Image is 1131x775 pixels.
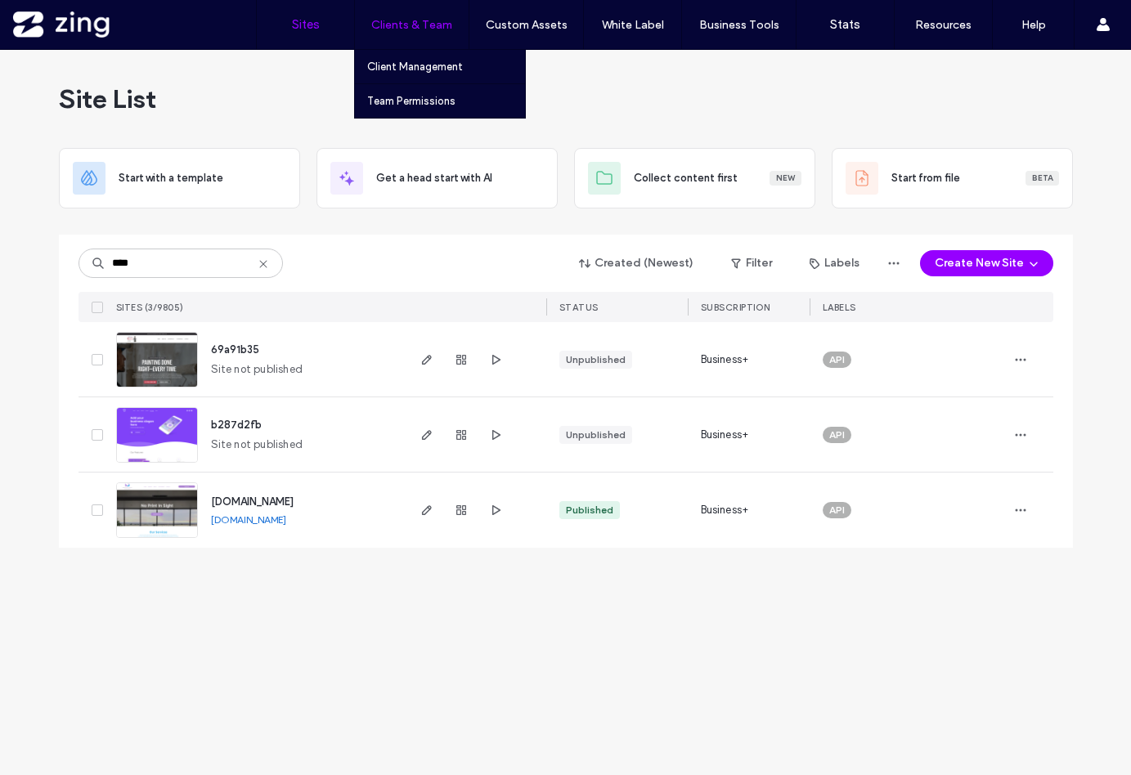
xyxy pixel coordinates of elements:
[823,302,856,313] span: LABELS
[367,84,525,118] a: Team Permissions
[566,503,613,517] div: Published
[367,60,463,73] label: Client Management
[371,18,452,32] label: Clients & Team
[701,352,749,368] span: Business+
[795,250,874,276] button: Labels
[829,352,845,367] span: API
[566,352,626,367] div: Unpublished
[830,17,860,32] label: Stats
[116,302,184,313] span: SITES (3/9805)
[701,502,749,518] span: Business+
[59,148,300,208] div: Start with a template
[211,361,303,378] span: Site not published
[574,148,815,208] div: Collect content firstNew
[701,427,749,443] span: Business+
[59,83,156,115] span: Site List
[211,513,286,526] a: [DOMAIN_NAME]
[915,18,972,32] label: Resources
[211,419,261,431] a: b287d2fb
[829,428,845,442] span: API
[367,50,525,83] a: Client Management
[701,302,770,313] span: SUBSCRIPTION
[211,437,303,453] span: Site not published
[211,495,294,508] a: [DOMAIN_NAME]
[565,250,708,276] button: Created (Newest)
[486,18,568,32] label: Custom Assets
[602,18,664,32] label: White Label
[292,17,320,32] label: Sites
[211,343,259,356] a: 69a91b35
[38,11,71,26] span: Help
[119,170,223,186] span: Start with a template
[715,250,788,276] button: Filter
[832,148,1073,208] div: Start from fileBeta
[891,170,960,186] span: Start from file
[829,503,845,517] span: API
[1021,18,1046,32] label: Help
[566,428,626,442] div: Unpublished
[367,95,456,107] label: Team Permissions
[1026,171,1059,186] div: Beta
[699,18,779,32] label: Business Tools
[559,302,599,313] span: STATUS
[376,170,492,186] span: Get a head start with AI
[770,171,801,186] div: New
[634,170,738,186] span: Collect content first
[316,148,558,208] div: Get a head start with AI
[920,250,1053,276] button: Create New Site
